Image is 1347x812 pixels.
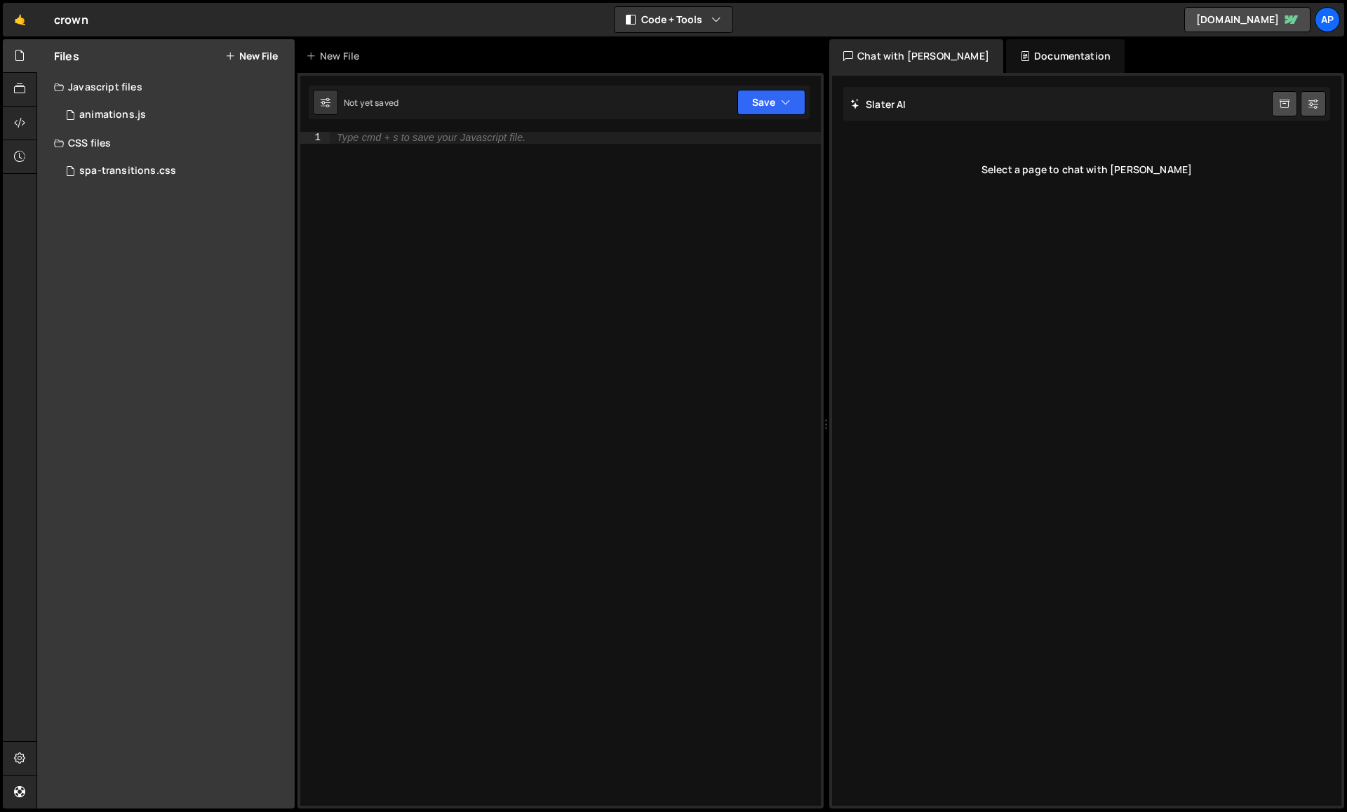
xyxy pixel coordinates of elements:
h2: Files [54,48,79,64]
button: Code + Tools [615,7,732,32]
div: Not yet saved [344,97,398,109]
div: Chat with [PERSON_NAME] [829,39,1003,73]
div: 1 [300,132,330,144]
div: Documentation [1006,39,1125,73]
div: CSS files [37,129,295,157]
div: Select a page to chat with [PERSON_NAME] [843,142,1330,198]
div: crown [54,11,88,28]
div: Javascript files [37,73,295,101]
button: New File [225,50,278,62]
h2: Slater AI [850,97,906,111]
button: Save [737,90,805,115]
div: 15045/39379.css [54,157,295,185]
a: [DOMAIN_NAME] [1184,7,1311,32]
a: Ap [1315,7,1340,32]
div: New File [306,49,365,63]
div: Type cmd + s to save your Javascript file. [337,133,525,143]
div: spa-transitions.css [79,165,176,177]
a: 🤙 [3,3,37,36]
div: 15045/39279.js [54,101,295,129]
div: animations.js [79,109,146,121]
